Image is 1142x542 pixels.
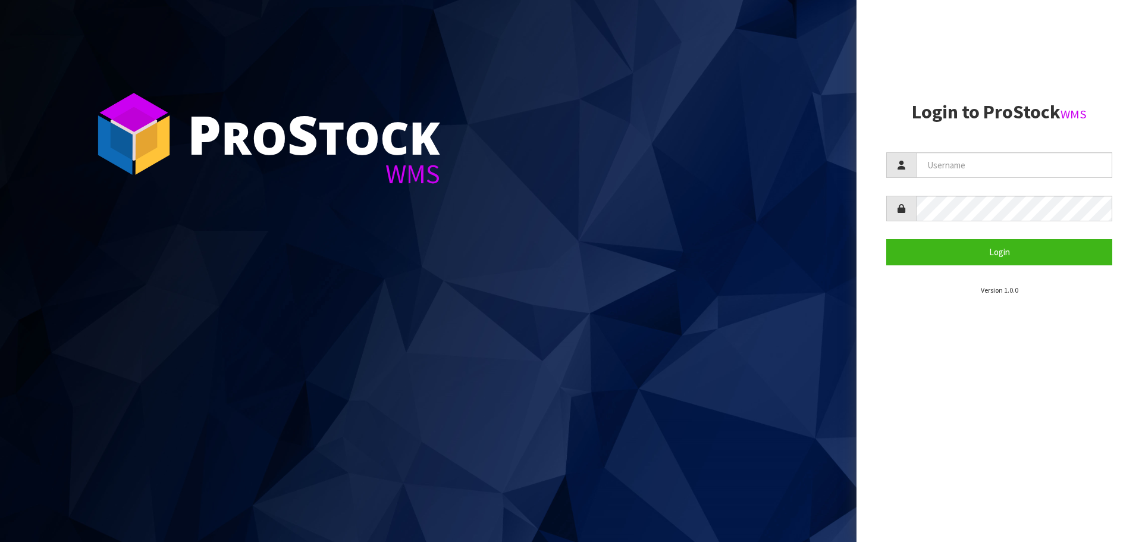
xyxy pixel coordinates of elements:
[187,161,440,187] div: WMS
[981,286,1018,295] small: Version 1.0.0
[89,89,178,178] img: ProStock Cube
[187,107,440,161] div: ro tock
[886,102,1112,123] h2: Login to ProStock
[916,152,1112,178] input: Username
[1061,106,1087,122] small: WMS
[287,98,318,170] span: S
[886,239,1112,265] button: Login
[187,98,221,170] span: P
